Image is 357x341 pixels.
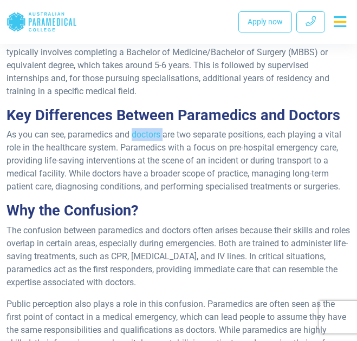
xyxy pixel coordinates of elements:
a: Apply now [238,11,292,32]
a: Australian Paramedical College [7,4,77,40]
p: As you can see, paramedics and doctors are two separate positions, each playing a vital role in t... [7,128,350,193]
p: The confusion between paramedics and doctors often arises because their skills and roles overlap ... [7,224,350,289]
h2: Key Differences Between Paramedics and Doctors [7,107,350,124]
button: Toggle navigation [329,12,350,31]
p: Becoming a doctor requires extensive education and training. In [GEOGRAPHIC_DATA], this typically... [7,33,350,98]
h2: Why the Confusion? [7,202,350,220]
